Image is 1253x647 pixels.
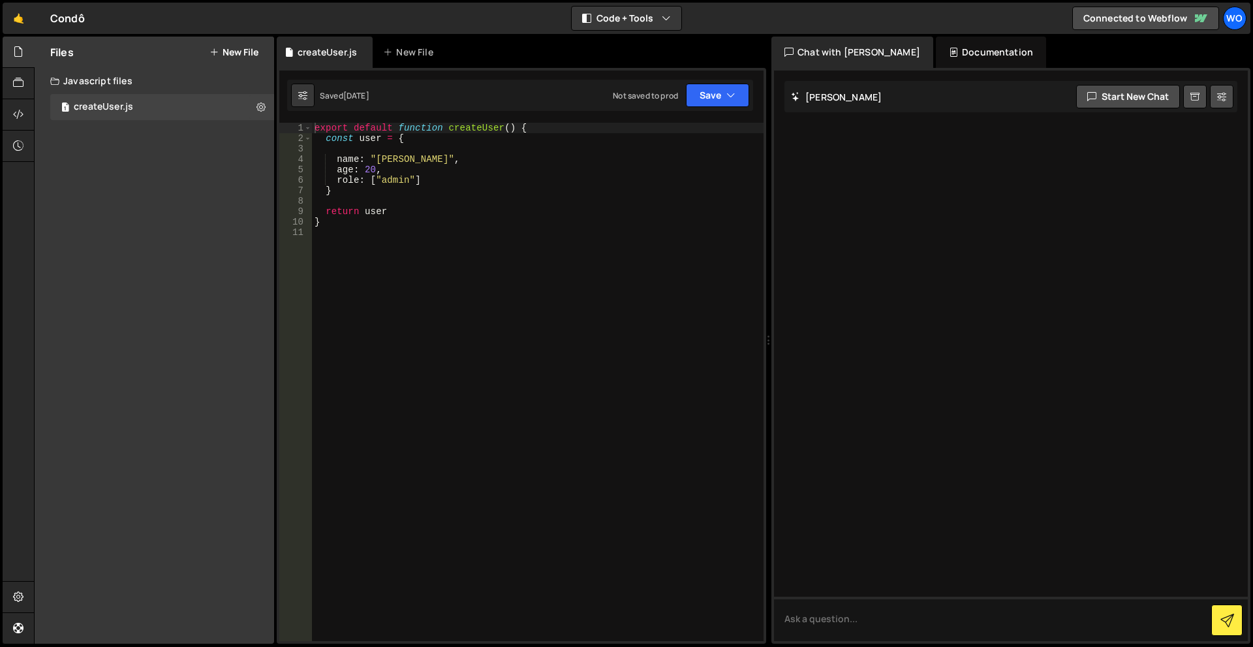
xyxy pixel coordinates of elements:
div: Javascript files [35,68,274,94]
button: Start new chat [1076,85,1180,108]
a: 🤙 [3,3,35,34]
div: createUser.js [298,46,357,59]
h2: [PERSON_NAME] [791,91,882,103]
div: 2 [279,133,312,144]
button: Save [686,84,749,107]
div: 7 [279,185,312,196]
a: Wo [1223,7,1246,30]
div: Condô [50,10,85,26]
div: createUser.js [74,101,133,113]
div: Chat with [PERSON_NAME] [771,37,933,68]
div: 8 [279,196,312,206]
span: 1 [61,103,69,114]
div: 11 [279,227,312,238]
div: 4514/8077.js [50,94,279,120]
div: 4 [279,154,312,165]
div: 6 [279,175,312,185]
a: Connected to Webflow [1072,7,1219,30]
div: Documentation [936,37,1046,68]
button: New File [209,47,258,57]
div: [DATE] [343,90,369,101]
div: 1 [279,123,312,133]
div: 9 [279,206,312,217]
div: 5 [279,165,312,175]
div: 3 [279,144,312,154]
div: 10 [279,217,312,227]
div: New File [383,46,438,59]
div: Saved [320,90,369,101]
div: Not saved to prod [613,90,678,101]
h2: Files [50,45,74,59]
button: Code + Tools [572,7,681,30]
